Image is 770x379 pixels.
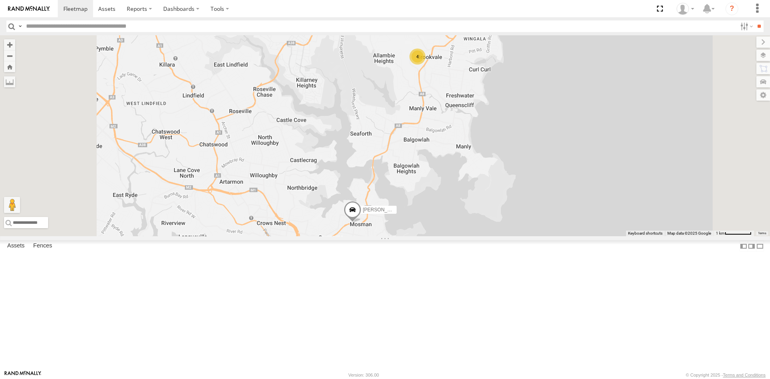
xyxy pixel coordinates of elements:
button: Map scale: 1 km per 63 pixels [713,231,754,236]
button: Zoom Home [4,61,15,72]
div: 4 [409,49,426,65]
label: Map Settings [756,89,770,101]
div: Daniel Hayman [674,3,697,15]
span: Map data ©2025 Google [667,231,711,235]
label: Assets [3,241,28,252]
i: ? [725,2,738,15]
label: Hide Summary Table [756,240,764,252]
div: Version: 306.00 [349,373,379,377]
label: Dock Summary Table to the Left [740,240,748,252]
div: © Copyright 2025 - [686,373,766,377]
label: Measure [4,76,15,87]
label: Dock Summary Table to the Right [748,240,756,252]
label: Search Filter Options [737,20,754,32]
label: Fences [29,241,56,252]
button: Drag Pegman onto the map to open Street View [4,197,20,213]
img: rand-logo.svg [8,6,50,12]
button: Zoom in [4,39,15,50]
a: Terms and Conditions [723,373,766,377]
label: Search Query [17,20,23,32]
span: [PERSON_NAME] 51D [363,207,413,213]
a: Terms (opens in new tab) [758,232,766,235]
button: Zoom out [4,50,15,61]
span: 1 km [716,231,725,235]
a: Visit our Website [4,371,41,379]
button: Keyboard shortcuts [628,231,663,236]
